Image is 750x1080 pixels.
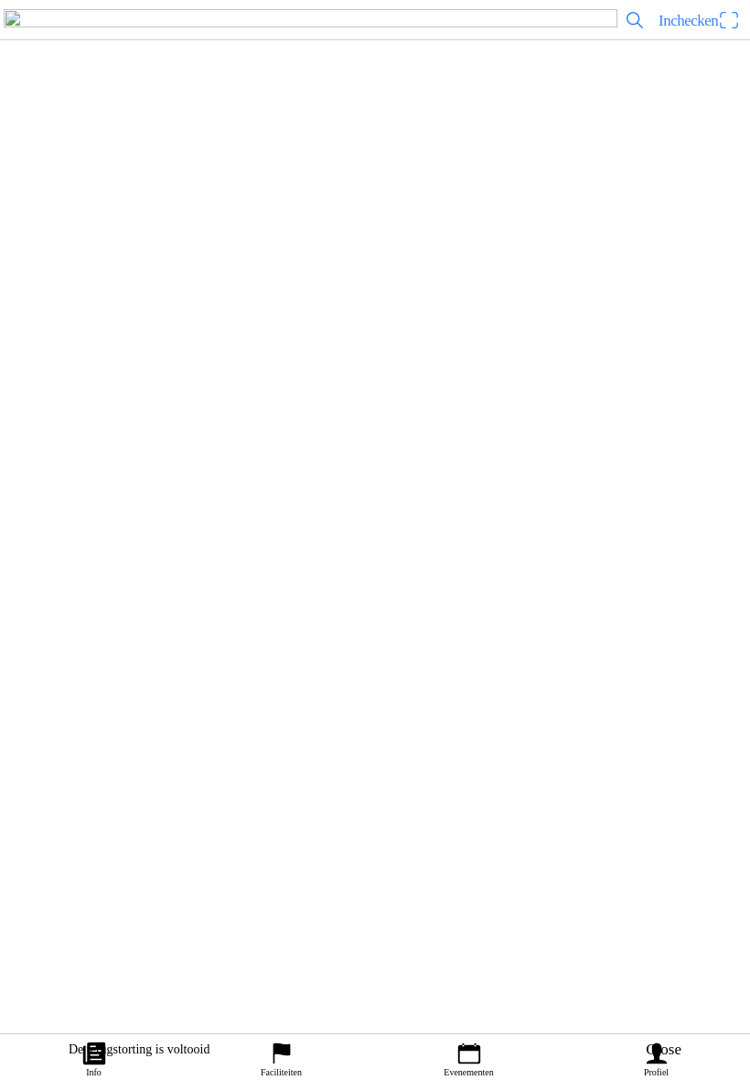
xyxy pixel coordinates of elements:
[644,1067,669,1077] ion-label: Profiel
[261,1067,302,1077] ion-label: Faciliteiten
[444,1067,493,1077] ion-label: Evenementen
[652,5,746,35] a: Incheckenqr scanner
[659,12,718,29] span: Inchecken
[617,5,652,35] a: search
[86,1067,102,1077] ion-label: Info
